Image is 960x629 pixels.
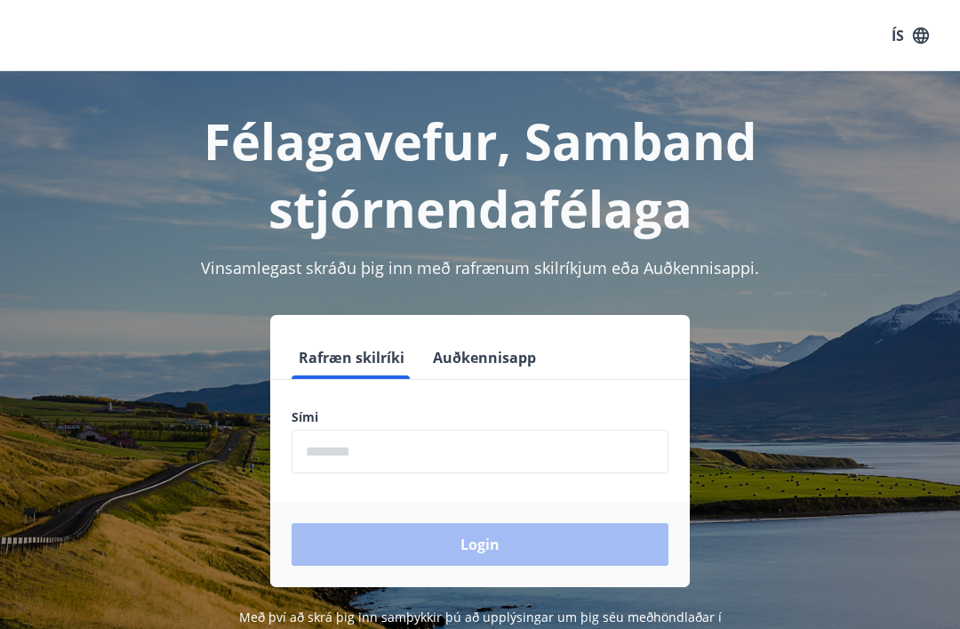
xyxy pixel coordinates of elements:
[882,20,939,52] button: ÍS
[201,257,759,278] span: Vinsamlegast skráðu þig inn með rafrænum skilríkjum eða Auðkennisappi.
[21,107,939,242] h1: Félagavefur, Samband stjórnendafélaga
[292,336,412,379] button: Rafræn skilríki
[426,336,543,379] button: Auðkennisapp
[292,408,668,426] label: Sími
